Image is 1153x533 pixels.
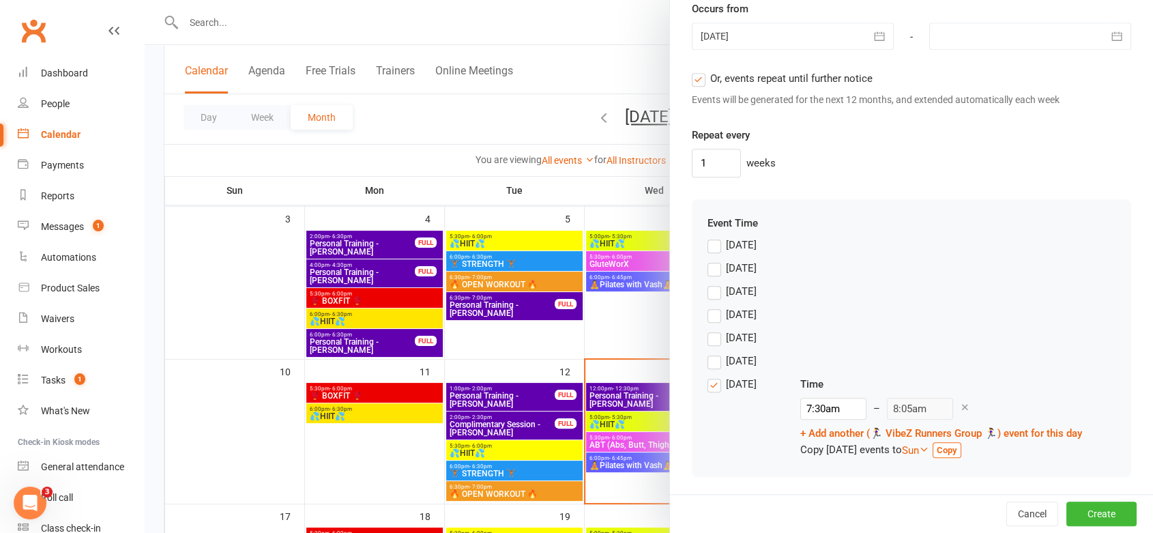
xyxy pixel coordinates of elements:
[726,306,757,321] div: [DATE]
[692,127,750,143] label: Repeat every
[902,444,929,457] a: Sun
[726,237,757,251] div: [DATE]
[800,376,1082,392] div: Time
[41,492,73,503] div: Roll call
[74,373,85,385] span: 1
[692,92,1131,107] div: Events will be generated for the next 12 months, and extended automatically each week
[873,401,880,417] div: –
[41,221,84,232] div: Messages
[41,98,70,109] div: People
[800,442,1082,459] div: Copy [DATE] events to
[41,461,124,472] div: General attendance
[93,220,104,231] span: 1
[41,68,88,78] div: Dashboard
[18,58,144,89] a: Dashboard
[18,119,144,150] a: Calendar
[726,330,757,344] div: [DATE]
[18,212,144,242] a: Messages 1
[41,190,74,201] div: Reports
[41,313,74,324] div: Waivers
[41,252,96,263] div: Automations
[937,445,957,455] strong: Copy
[41,405,90,416] div: What's New
[41,129,81,140] div: Calendar
[18,242,144,273] a: Automations
[18,334,144,365] a: Workouts
[726,353,757,367] div: [DATE]
[707,215,758,231] label: Event Time
[746,155,776,171] div: weeks
[41,283,100,293] div: Product Sales
[726,283,757,298] div: [DATE]
[42,487,53,498] span: 3
[41,344,82,355] div: Workouts
[41,160,84,171] div: Payments
[726,260,757,274] div: [DATE]
[18,304,144,334] a: Waivers
[18,89,144,119] a: People
[1066,502,1137,526] button: Create
[710,70,873,85] span: Or, events repeat until further notice
[1006,502,1058,526] button: Cancel
[18,482,144,513] a: Roll call
[18,452,144,482] a: General attendance kiosk mode
[18,150,144,181] a: Payments
[893,23,930,51] div: -
[800,427,1082,440] a: + Add another (🏃‍♀️ VibeZ Runners Group 🏃‍♀️) event for this day
[18,181,144,212] a: Reports
[726,376,757,390] div: [DATE]
[18,365,144,396] a: Tasks 1
[41,375,65,386] div: Tasks
[692,1,748,17] label: Occurs from
[16,14,50,48] a: Clubworx
[18,396,144,427] a: What's New
[18,273,144,304] a: Product Sales
[14,487,46,519] iframe: Intercom live chat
